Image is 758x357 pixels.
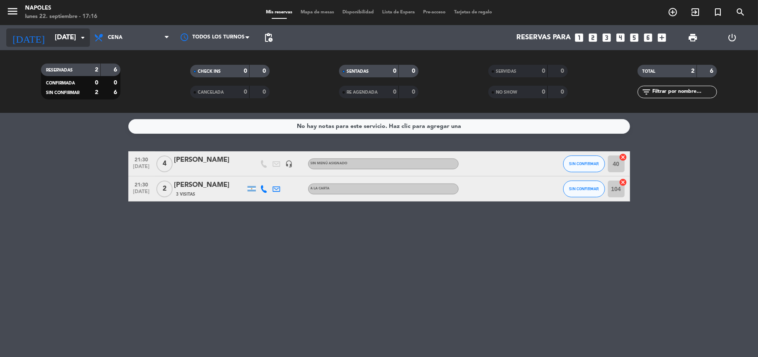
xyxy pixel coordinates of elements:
button: menu [6,5,19,20]
strong: 6 [114,89,119,95]
span: A LA CARTA [311,187,330,190]
span: SIN CONFIRMAR [46,91,79,95]
span: Tarjetas de regalo [450,10,496,15]
span: Mis reservas [262,10,296,15]
strong: 0 [412,68,417,74]
span: CHECK INS [198,69,221,74]
i: search [735,7,745,17]
i: looks_two [587,32,598,43]
div: Napoles [25,4,97,13]
strong: 6 [114,67,119,73]
span: Mapa de mesas [296,10,338,15]
i: menu [6,5,19,18]
span: RE AGENDADA [347,90,378,94]
strong: 0 [393,68,396,74]
span: print [688,33,698,43]
div: [PERSON_NAME] [174,155,245,166]
i: [DATE] [6,28,51,47]
span: 21:30 [131,154,152,164]
span: TOTAL [643,69,656,74]
strong: 0 [244,68,247,74]
span: 3 Visitas [176,191,196,198]
strong: 0 [263,89,268,95]
span: pending_actions [263,33,273,43]
span: [DATE] [131,189,152,199]
i: filter_list [642,87,652,97]
span: SIN CONFIRMAR [569,186,599,191]
span: [DATE] [131,164,152,173]
strong: 2 [691,68,694,74]
i: looks_5 [629,32,640,43]
span: Pre-acceso [419,10,450,15]
div: [PERSON_NAME] [174,180,245,191]
i: add_box [656,32,667,43]
button: SIN CONFIRMAR [563,181,605,197]
i: add_circle_outline [668,7,678,17]
strong: 0 [412,89,417,95]
strong: 6 [710,68,715,74]
i: headset_mic [286,160,293,168]
span: CONFIRMADA [46,81,75,85]
span: Disponibilidad [338,10,378,15]
strong: 0 [561,89,566,95]
span: CANCELADA [198,90,224,94]
button: SIN CONFIRMAR [563,156,605,172]
input: Filtrar por nombre... [652,87,717,97]
i: power_settings_new [727,33,737,43]
span: 4 [156,156,173,172]
i: cancel [619,178,628,186]
i: looks_4 [615,32,626,43]
div: lunes 22. septiembre - 17:16 [25,13,97,21]
i: arrow_drop_down [78,33,88,43]
strong: 2 [95,67,98,73]
strong: 2 [95,89,98,95]
div: No hay notas para este servicio. Haz clic para agregar una [297,122,461,131]
i: looks_6 [643,32,653,43]
span: 21:30 [131,179,152,189]
span: Cena [108,35,123,41]
span: Sin menú asignado [311,162,348,165]
strong: 0 [561,68,566,74]
i: exit_to_app [690,7,700,17]
strong: 0 [114,80,119,86]
strong: 0 [263,68,268,74]
span: SIN CONFIRMAR [569,161,599,166]
i: looks_one [574,32,584,43]
strong: 0 [542,89,545,95]
strong: 0 [95,80,98,86]
strong: 0 [244,89,247,95]
span: RESERVADAS [46,68,73,72]
strong: 0 [542,68,545,74]
span: SENTADAS [347,69,369,74]
span: 2 [156,181,173,197]
i: cancel [619,153,628,161]
div: LOG OUT [712,25,752,50]
span: Reservas para [516,34,571,42]
i: turned_in_not [713,7,723,17]
span: Lista de Espera [378,10,419,15]
strong: 0 [393,89,396,95]
i: looks_3 [601,32,612,43]
span: SERVIDAS [496,69,516,74]
span: NO SHOW [496,90,517,94]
